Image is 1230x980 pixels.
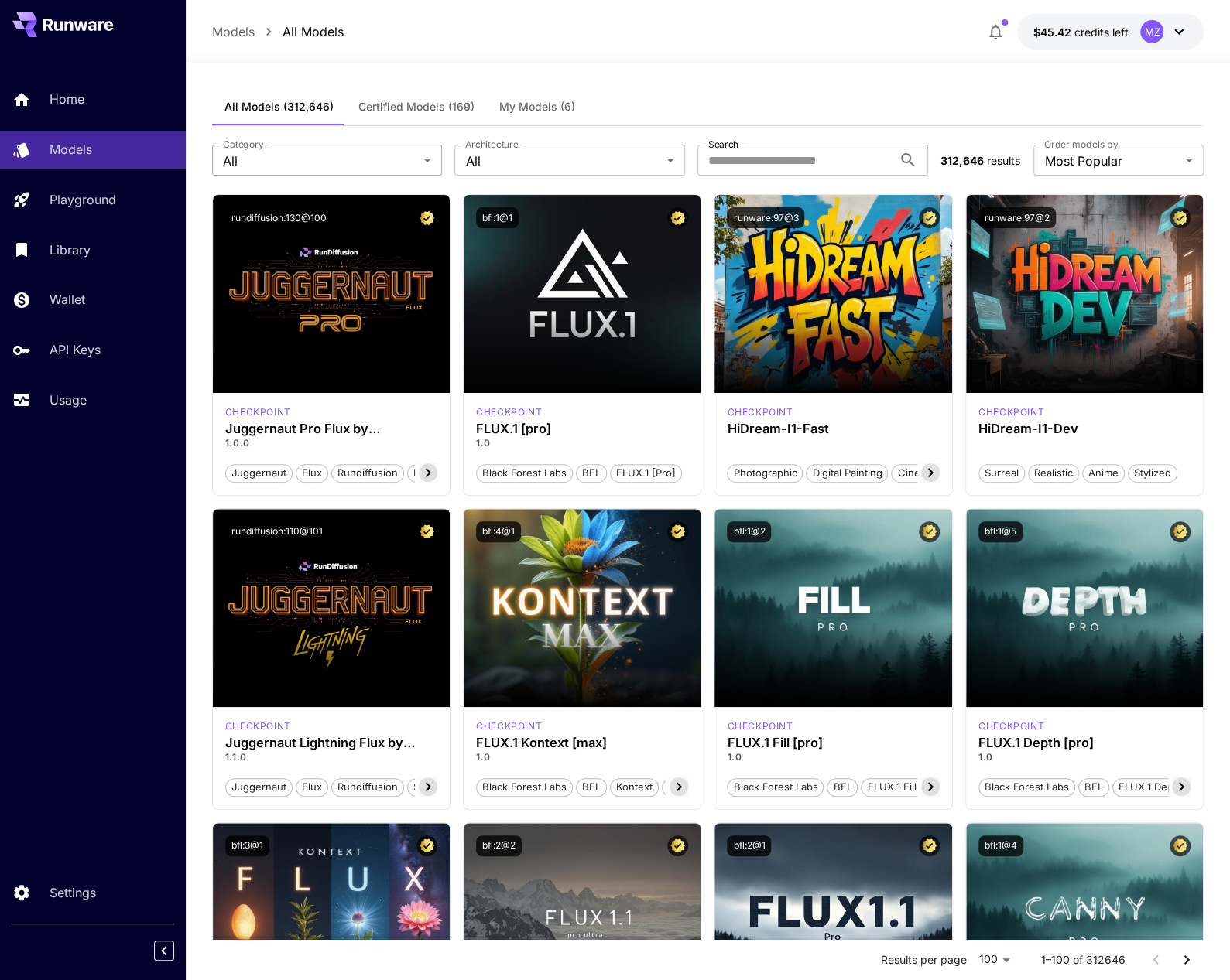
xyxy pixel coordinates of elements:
[919,835,940,856] button: Certified Model – Vetted for best performance and includes a commercial license.
[1112,777,1216,797] button: FLUX.1 Depth [pro]
[611,466,681,481] span: FLUX.1 [pro]
[1017,14,1204,50] button: $45.4245MZ
[727,207,804,228] button: runware:97@3
[166,937,186,965] div: Collapse sidebar
[1113,780,1215,795] span: FLUX.1 Depth [pro]
[972,948,1016,971] div: 100
[1128,463,1177,483] button: Stylized
[476,207,519,228] button: bfl:1@1
[358,100,475,114] span: Certified Models (169)
[224,100,334,114] span: All Models (312,646)
[1040,952,1125,968] p: 1–100 of 312646
[1033,24,1128,40] div: $45.4245
[1140,20,1163,43] div: MZ
[223,138,264,151] label: Category
[806,463,888,483] button: Digital Painting
[331,777,404,797] button: rundiffusion
[979,466,1024,481] span: Surreal
[50,190,116,209] p: Playground
[727,719,793,733] p: checkpoint
[465,152,660,170] span: All
[296,777,328,797] button: flux
[1044,152,1179,170] span: Most Popular
[283,22,344,41] a: All Models
[226,466,292,481] span: juggernaut
[476,405,542,419] div: fluxpro
[978,750,1191,764] p: 1.0
[978,422,1191,436] h3: HiDream-I1-Dev
[331,463,404,483] button: rundiffusion
[662,777,734,797] button: Flux Kontext
[576,463,607,483] button: BFL
[50,90,84,108] p: Home
[1083,466,1124,481] span: Anime
[223,152,418,170] span: All
[727,777,824,797] button: Black Forest Labs
[727,422,939,436] h3: HiDream-I1-Fast
[727,405,793,419] div: HiDream Fast
[1078,777,1109,797] button: BFL
[610,777,659,797] button: Kontext
[979,780,1074,795] span: Black Forest Labs
[987,154,1020,167] span: results
[1028,463,1079,483] button: Realistic
[727,463,803,483] button: Photographic
[332,780,403,795] span: rundiffusion
[610,463,682,483] button: FLUX.1 [pro]
[807,466,887,481] span: Digital Painting
[827,777,858,797] button: BFL
[296,466,327,481] span: flux
[476,405,542,419] p: checkpoint
[891,463,951,483] button: Cinematic
[1129,466,1177,481] span: Stylized
[50,340,101,359] p: API Keys
[225,736,437,750] h3: Juggernaut Lightning Flux by RunDiffusion
[50,140,92,159] p: Models
[416,521,437,542] button: Certified Model – Vetted for best performance and includes a commercial license.
[919,521,940,542] button: Certified Model – Vetted for best performance and includes a commercial license.
[978,719,1044,733] div: fluxpro
[332,466,403,481] span: rundiffusion
[476,736,688,750] div: FLUX.1 Kontext [max]
[225,405,291,419] div: FLUX.1 D
[50,883,96,902] p: Settings
[727,835,771,856] button: bfl:2@1
[50,290,85,309] p: Wallet
[978,521,1023,542] button: bfl:1@5
[296,780,327,795] span: flux
[225,422,437,436] div: Juggernaut Pro Flux by RunDiffusion
[416,835,437,856] button: Certified Model – Vetted for best performance and includes a commercial license.
[477,780,572,795] span: Black Forest Labs
[476,436,688,450] p: 1.0
[1082,463,1125,483] button: Anime
[577,780,606,795] span: BFL
[892,466,950,481] span: Cinematic
[667,521,688,542] button: Certified Model – Vetted for best performance and includes a commercial license.
[212,22,255,41] p: Models
[978,736,1191,750] div: FLUX.1 Depth [pro]
[212,22,344,41] nav: breadcrumb
[708,138,738,151] label: Search
[1074,26,1128,39] span: credits left
[1029,466,1078,481] span: Realistic
[225,719,291,733] p: checkpoint
[476,521,521,542] button: bfl:4@1
[476,835,522,856] button: bfl:2@2
[978,405,1044,419] div: HiDream Dev
[978,835,1023,856] button: bfl:1@4
[663,780,733,795] span: Flux Kontext
[940,154,984,167] span: 312,646
[407,777,454,797] button: schnell
[225,719,291,733] div: FLUX.1 D
[978,463,1025,483] button: Surreal
[476,422,688,436] h3: FLUX.1 [pro]
[727,736,939,750] h3: FLUX.1 Fill [pro]
[225,777,293,797] button: juggernaut
[225,436,437,450] p: 1.0.0
[225,521,329,542] button: rundiffusion:110@101
[1170,207,1191,228] button: Certified Model – Vetted for best performance and includes a commercial license.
